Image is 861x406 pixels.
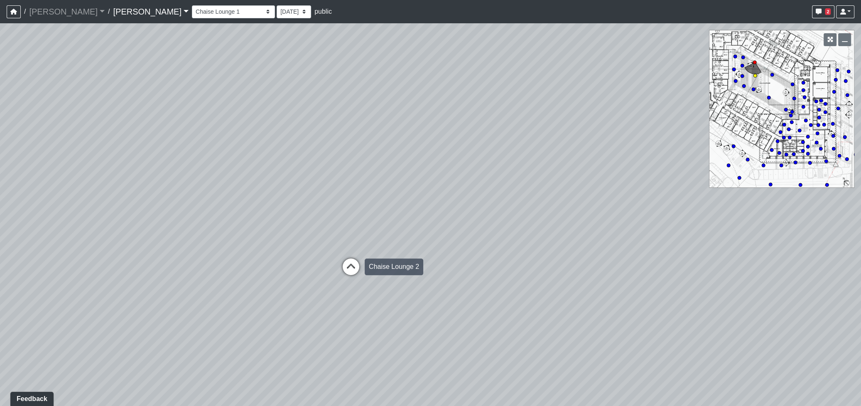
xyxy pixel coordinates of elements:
[825,8,831,15] span: 2
[21,3,29,20] span: /
[105,3,113,20] span: /
[6,389,55,406] iframe: Ybug feedback widget
[812,5,834,18] button: 2
[29,3,105,20] a: [PERSON_NAME]
[113,3,189,20] a: [PERSON_NAME]
[314,8,332,15] span: public
[365,258,423,275] div: Chaise Lounge 2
